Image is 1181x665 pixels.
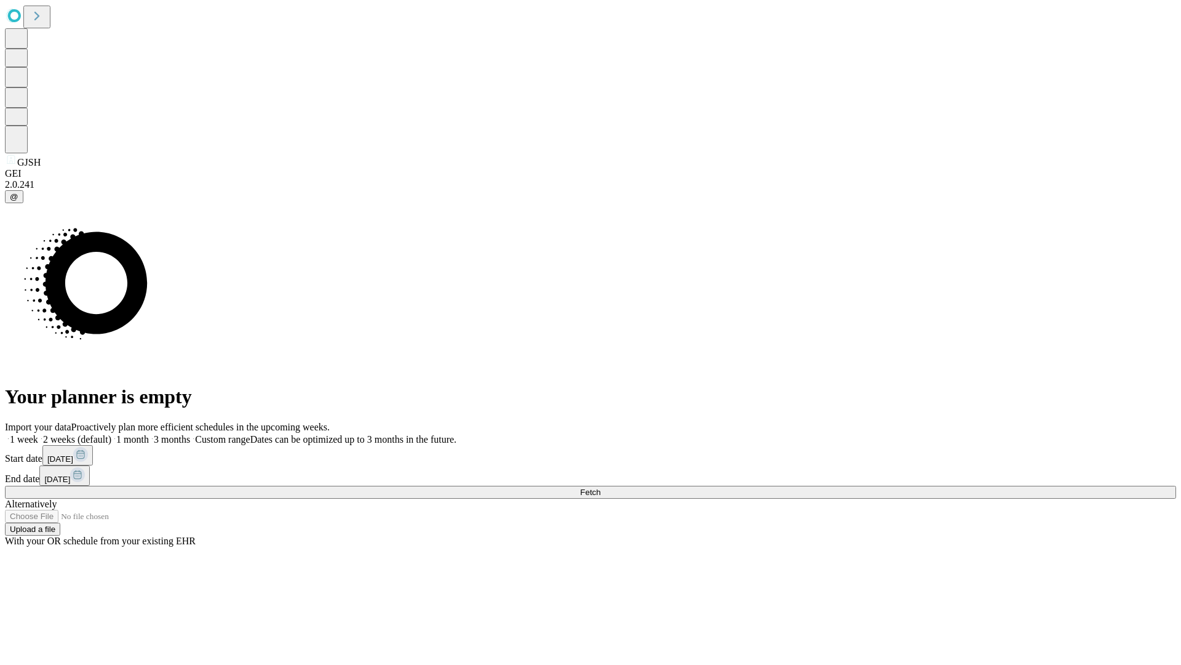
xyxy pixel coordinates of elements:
span: With your OR schedule from your existing EHR [5,536,196,546]
span: [DATE] [44,475,70,484]
h1: Your planner is empty [5,385,1176,408]
button: [DATE] [39,465,90,486]
div: GEI [5,168,1176,179]
span: Fetch [580,488,600,497]
span: 1 week [10,434,38,445]
span: [DATE] [47,454,73,464]
span: @ [10,192,18,201]
span: Import your data [5,422,71,432]
div: Start date [5,445,1176,465]
span: 2 weeks (default) [43,434,111,445]
div: End date [5,465,1176,486]
button: @ [5,190,23,203]
span: 1 month [116,434,149,445]
span: 3 months [154,434,190,445]
div: 2.0.241 [5,179,1176,190]
span: Dates can be optimized up to 3 months in the future. [250,434,456,445]
span: Proactively plan more efficient schedules in the upcoming weeks. [71,422,330,432]
span: GJSH [17,157,41,167]
span: Custom range [195,434,250,445]
span: Alternatively [5,499,57,509]
button: Fetch [5,486,1176,499]
button: [DATE] [42,445,93,465]
button: Upload a file [5,523,60,536]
